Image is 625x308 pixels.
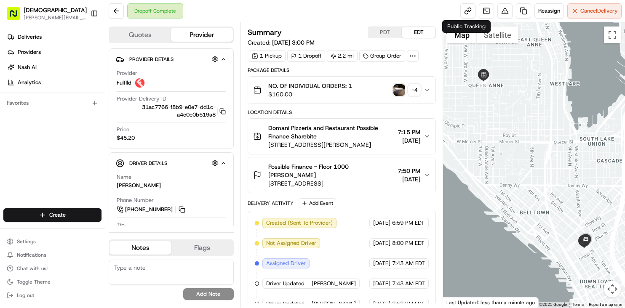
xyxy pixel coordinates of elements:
[3,263,101,274] button: Chat with us!
[3,45,105,59] a: Providers
[171,241,232,255] button: Flags
[447,27,477,43] button: Show street map
[402,27,435,38] button: EDT
[3,276,101,288] button: Toggle Theme
[266,280,304,287] span: Driver Updated
[248,109,436,116] div: Location Details
[248,50,286,62] div: 1 Pickup
[117,134,135,142] span: $45.20
[3,289,101,301] button: Log out
[117,173,131,181] span: Name
[125,206,173,213] span: [PHONE_NUMBER]
[268,82,352,90] span: NO. OF INDIVIDUAL ORDERS: 1
[538,7,560,15] span: Reassign
[117,182,161,189] div: [PERSON_NAME]
[3,3,87,24] button: [DEMOGRAPHIC_DATA][PERSON_NAME][EMAIL_ADDRESS][DOMAIN_NAME]
[373,300,390,308] span: [DATE]
[580,7,618,15] span: Cancel Delivery
[117,196,154,204] span: Phone Number
[248,38,315,47] span: Created:
[567,3,622,19] button: CancelDelivery
[398,167,420,175] span: 7:50 PM
[17,292,34,299] span: Log out
[392,280,425,287] span: 7:43 AM EDT
[24,6,87,14] button: [DEMOGRAPHIC_DATA]
[581,244,590,253] div: 5
[18,33,42,41] span: Deliveries
[18,79,41,86] span: Analytics
[49,211,66,219] span: Create
[409,84,420,96] div: + 4
[312,280,356,287] span: [PERSON_NAME]
[398,128,420,136] span: 7:15 PM
[373,219,390,227] span: [DATE]
[477,27,518,43] button: Show satellite imagery
[110,28,171,42] button: Quotes
[442,20,491,33] div: Public Tracking
[534,3,564,19] button: Reassign
[171,28,232,42] button: Provider
[373,239,390,247] span: [DATE]
[266,239,316,247] span: Not Assigned Driver
[589,302,622,307] a: Report a map error
[268,141,394,149] span: [STREET_ADDRESS][PERSON_NAME]
[129,56,174,63] span: Provider Details
[17,279,51,285] span: Toggle Theme
[17,265,48,272] span: Chat with us!
[373,260,390,267] span: [DATE]
[248,67,436,74] div: Package Details
[117,69,137,77] span: Provider
[3,249,101,261] button: Notifications
[24,14,87,21] button: [PERSON_NAME][EMAIL_ADDRESS][DOMAIN_NAME]
[248,29,282,36] h3: Summary
[117,104,226,119] button: 31ac7766-f8b9-e0e7-dd1c-a4c0e0b519a8
[248,200,294,207] div: Delivery Activity
[368,27,402,38] button: PDT
[373,280,390,287] span: [DATE]
[359,50,405,62] div: Group Order
[299,198,336,208] button: Add Event
[445,297,473,308] img: Google
[17,238,36,245] span: Settings
[266,260,306,267] span: Assigned Driver
[3,30,105,44] a: Deliveries
[3,61,105,74] a: Nash AI
[392,239,425,247] span: 8:00 PM EDT
[398,136,420,145] span: [DATE]
[117,79,131,87] span: Fulflld
[117,126,129,133] span: Price
[393,84,405,96] img: photo_proof_of_pickup image
[116,156,227,170] button: Driver Details
[248,157,435,193] button: Possible Finance - Floor 1000 [PERSON_NAME][STREET_ADDRESS]7:50 PM[DATE]
[248,77,435,104] button: NO. OF INDIVIDUAL ORDERS: 1$160.00photo_proof_of_pickup image+4
[110,241,171,255] button: Notes
[445,297,473,308] a: Open this area in Google Maps (opens a new window)
[443,297,539,308] div: Last Updated: less than a minute ago
[287,50,325,62] div: 1 Dropoff
[604,281,621,297] button: Map camera controls
[268,124,394,141] span: Domani Pizzeria and Restaurant Possible Finance Sharebite
[268,90,352,98] span: $160.00
[604,27,621,43] button: Toggle fullscreen view
[393,84,420,96] button: photo_proof_of_pickup image+4
[266,219,333,227] span: Created (Sent To Provider)
[268,179,394,188] span: [STREET_ADDRESS]
[392,219,425,227] span: 6:59 PM EDT
[327,50,358,62] div: 2.2 mi
[18,48,41,56] span: Providers
[129,160,167,167] span: Driver Details
[18,64,37,71] span: Nash AI
[392,260,425,267] span: 7:43 AM EDT
[117,95,166,103] span: Provider Delivery ID
[398,175,420,183] span: [DATE]
[392,300,425,308] span: 2:52 PM EDT
[3,236,101,247] button: Settings
[312,300,356,308] span: [PERSON_NAME]
[3,76,105,89] a: Analytics
[268,162,394,179] span: Possible Finance - Floor 1000 [PERSON_NAME]
[117,205,187,214] a: [PHONE_NUMBER]
[116,52,227,66] button: Provider Details
[248,119,435,154] button: Domani Pizzeria and Restaurant Possible Finance Sharebite[STREET_ADDRESS][PERSON_NAME]7:15 PM[DATE]
[3,96,101,110] div: Favorites
[17,252,46,258] span: Notifications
